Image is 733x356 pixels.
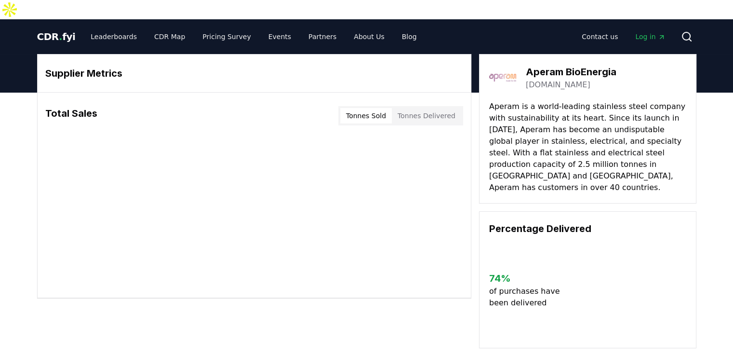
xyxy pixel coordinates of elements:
[489,271,568,286] h3: 74 %
[489,64,516,91] img: Aperam BioEnergia-logo
[195,28,258,45] a: Pricing Survey
[147,28,193,45] a: CDR Map
[340,108,392,123] button: Tonnes Sold
[392,108,461,123] button: Tonnes Delivered
[574,28,626,45] a: Contact us
[489,286,568,309] p: of purchases have been delivered
[261,28,299,45] a: Events
[489,101,686,193] p: Aperam is a world-leading stainless steel company with sustainability at its heart. Since its lau...
[83,28,145,45] a: Leaderboards
[574,28,673,45] nav: Main
[301,28,344,45] a: Partners
[37,31,76,42] span: CDR fyi
[526,79,590,91] a: [DOMAIN_NAME]
[59,31,62,42] span: .
[489,221,686,236] h3: Percentage Delivered
[45,106,97,125] h3: Total Sales
[627,28,673,45] a: Log in
[45,66,463,81] h3: Supplier Metrics
[394,28,425,45] a: Blog
[526,65,616,79] h3: Aperam BioEnergia
[635,32,665,41] span: Log in
[83,28,424,45] nav: Main
[346,28,392,45] a: About Us
[37,30,76,43] a: CDR.fyi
